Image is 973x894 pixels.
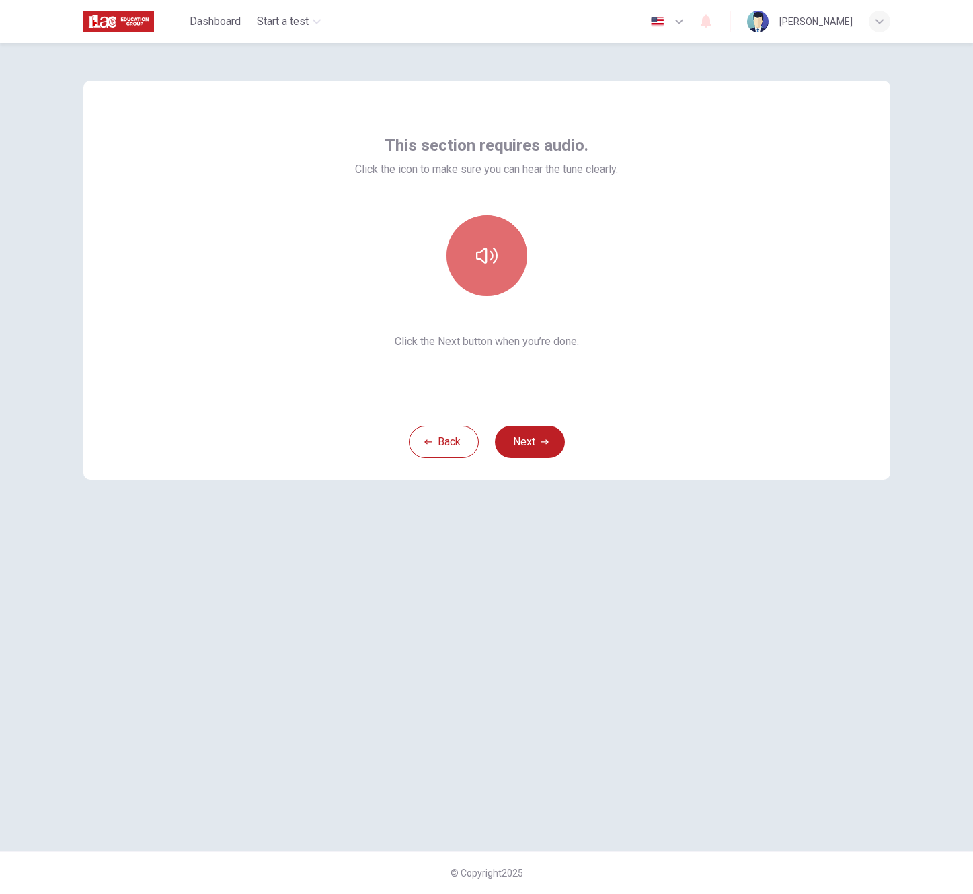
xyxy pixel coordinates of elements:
img: ILAC logo [83,8,154,35]
span: Click the Next button when you’re done. [355,334,618,350]
span: Click the icon to make sure you can hear the tune clearly. [355,161,618,178]
img: Profile picture [747,11,769,32]
button: Dashboard [184,9,246,34]
img: en [649,17,666,27]
span: Dashboard [190,13,241,30]
a: ILAC logo [83,8,185,35]
button: Start a test [251,9,326,34]
span: Start a test [257,13,309,30]
div: [PERSON_NAME] [779,13,853,30]
button: Back [409,426,479,458]
button: Next [495,426,565,458]
span: © Copyright 2025 [451,868,523,879]
span: This section requires audio. [385,135,588,156]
